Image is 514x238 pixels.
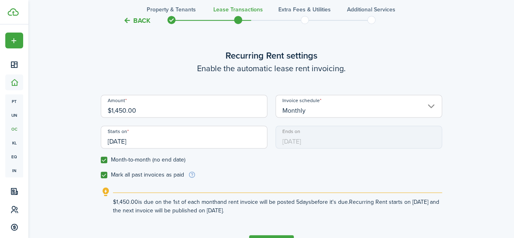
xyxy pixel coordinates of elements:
a: un [5,108,23,122]
input: 0.00 [101,95,267,118]
h3: Additional Services [347,5,395,14]
label: Mark all past invoices as paid [101,172,184,178]
a: kl [5,136,23,150]
a: eq [5,150,23,164]
a: in [5,164,23,177]
button: Open menu [5,33,23,48]
h3: Lease Transactions [213,5,263,14]
a: oc [5,122,23,136]
i: outline [101,187,111,197]
explanation-description: $1,450.00 is due on the 1st of each month and rent invoice will be posted 5 days before it's due.... [113,198,442,215]
label: Month-to-month (no end date) [101,157,185,163]
wizard-step-header-title: Recurring Rent settings [101,49,442,62]
button: Back [123,16,150,25]
img: TenantCloud [8,8,19,16]
input: mm/dd/yyyy [101,126,267,148]
a: pt [5,94,23,108]
h3: Extra fees & Utilities [278,5,331,14]
h3: Property & Tenants [147,5,196,14]
wizard-step-header-description: Enable the automatic lease rent invoicing. [101,62,442,74]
